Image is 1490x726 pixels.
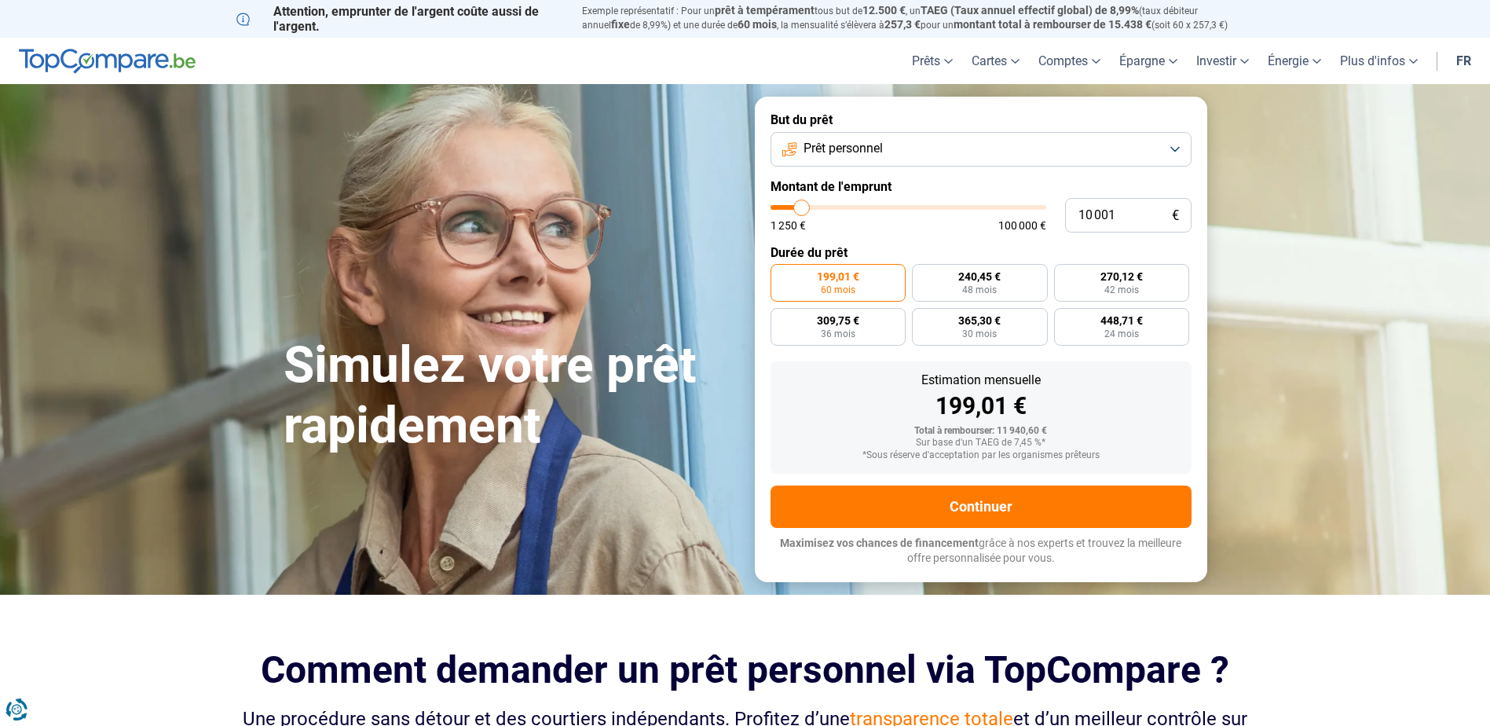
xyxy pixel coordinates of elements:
[1258,38,1331,84] a: Énergie
[780,537,979,549] span: Maximisez vos chances de financement
[962,329,997,339] span: 30 mois
[962,38,1029,84] a: Cartes
[921,4,1139,16] span: TAEG (Taux annuel effectif global) de 8,99%
[817,315,859,326] span: 309,75 €
[236,4,563,34] p: Attention, emprunter de l'argent coûte aussi de l'argent.
[771,486,1192,528] button: Continuer
[783,450,1179,461] div: *Sous réserve d'acceptation par les organismes prêteurs
[783,374,1179,387] div: Estimation mensuelle
[771,536,1192,566] p: grâce à nos experts et trouvez la meilleure offre personnalisée pour vous.
[715,4,815,16] span: prêt à tempérament
[1187,38,1258,84] a: Investir
[771,220,806,231] span: 1 250 €
[19,49,196,74] img: TopCompare
[958,271,1001,282] span: 240,45 €
[582,4,1254,32] p: Exemple représentatif : Pour un tous but de , un (taux débiteur annuel de 8,99%) et une durée de ...
[1110,38,1187,84] a: Épargne
[771,245,1192,260] label: Durée du prêt
[804,140,883,157] span: Prêt personnel
[783,426,1179,437] div: Total à rembourser: 11 940,60 €
[1104,285,1139,295] span: 42 mois
[783,394,1179,418] div: 199,01 €
[821,285,855,295] span: 60 mois
[1104,329,1139,339] span: 24 mois
[771,179,1192,194] label: Montant de l'emprunt
[962,285,997,295] span: 48 mois
[1331,38,1427,84] a: Plus d'infos
[771,132,1192,167] button: Prêt personnel
[738,18,777,31] span: 60 mois
[236,648,1254,691] h2: Comment demander un prêt personnel via TopCompare ?
[1447,38,1481,84] a: fr
[821,329,855,339] span: 36 mois
[862,4,906,16] span: 12.500 €
[1100,271,1143,282] span: 270,12 €
[998,220,1046,231] span: 100 000 €
[783,438,1179,449] div: Sur base d'un TAEG de 7,45 %*
[958,315,1001,326] span: 365,30 €
[1172,209,1179,222] span: €
[1100,315,1143,326] span: 448,71 €
[611,18,630,31] span: fixe
[884,18,921,31] span: 257,3 €
[817,271,859,282] span: 199,01 €
[284,335,736,456] h1: Simulez votre prêt rapidement
[1029,38,1110,84] a: Comptes
[902,38,962,84] a: Prêts
[954,18,1151,31] span: montant total à rembourser de 15.438 €
[771,112,1192,127] label: But du prêt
